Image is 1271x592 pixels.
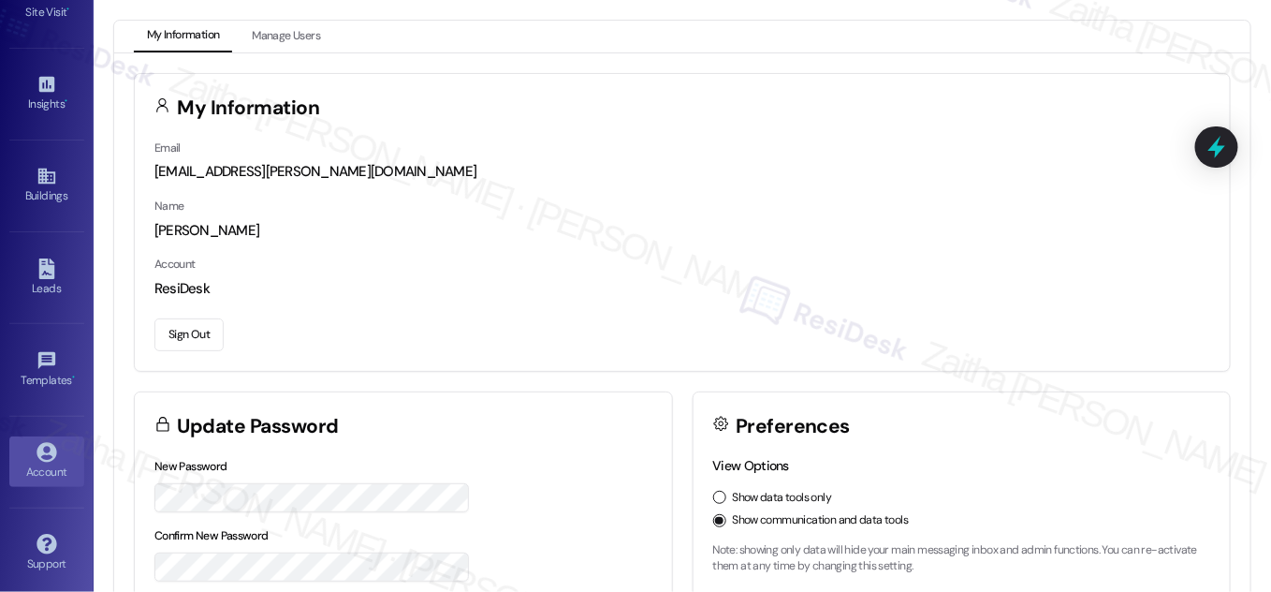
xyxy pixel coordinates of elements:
[9,68,84,119] a: Insights •
[713,457,790,474] label: View Options
[736,417,850,437] h3: Preferences
[72,371,75,384] span: •
[154,162,1210,182] div: [EMAIL_ADDRESS][PERSON_NAME][DOMAIN_NAME]
[154,221,1210,241] div: [PERSON_NAME]
[713,542,1211,575] p: Note: showing only data will hide your main messaging inbox and admin functions. You can re-activ...
[65,95,67,108] span: •
[154,141,181,155] label: Email
[154,459,227,474] label: New Password
[9,528,84,579] a: Support
[178,417,339,437] h3: Update Password
[733,512,909,529] label: Show communication and data tools
[67,3,70,16] span: •
[9,160,84,211] a: Buildings
[154,257,196,272] label: Account
[9,345,84,395] a: Templates •
[178,98,320,118] h3: My Information
[154,528,269,543] label: Confirm New Password
[154,199,184,214] label: Name
[9,437,84,487] a: Account
[239,21,333,52] button: Manage Users
[154,318,224,351] button: Sign Out
[134,21,232,52] button: My Information
[9,253,84,303] a: Leads
[733,490,832,507] label: Show data tools only
[154,279,1210,299] div: ResiDesk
